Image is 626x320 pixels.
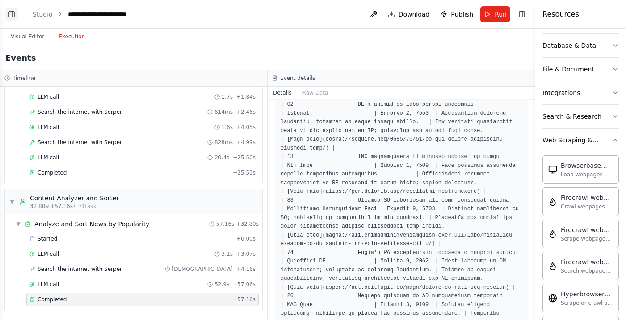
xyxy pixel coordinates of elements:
span: + 4.05s [236,124,256,131]
span: Publish [451,10,473,19]
span: LLM call [38,281,59,288]
div: Database & Data [542,41,596,50]
button: Execution [51,28,92,46]
span: + 4.99s [236,139,256,146]
div: Scrape or crawl a website using Hyperbrowser and return the contents in properly formatted markdo... [561,299,613,307]
div: Search & Research [542,112,601,121]
span: 1.6s [222,124,233,131]
span: Search the internet with Serper [38,108,122,116]
span: 52.9s [214,281,229,288]
button: Show left sidebar [5,8,18,21]
span: Analyze and Sort News by Popularity [34,220,150,229]
span: + 32.80s [236,220,259,228]
div: Integrations [542,88,580,97]
button: Database & Data [542,34,619,57]
span: 32.80s (+57.16s) [30,203,75,210]
span: 614ms [214,108,233,116]
span: 1.7s [222,93,233,100]
div: Web Scraping & Browsing [542,136,612,145]
button: Web Scraping & Browsing [542,129,619,152]
span: 3.1s [222,250,233,258]
a: Studio [33,11,53,18]
span: + 3.07s [236,250,256,258]
span: Completed [38,169,67,176]
button: Run [480,6,510,22]
span: + 0.00s [236,235,256,242]
div: Browserbase web load tool [561,161,613,170]
span: LLM call [38,93,59,100]
span: • 1 task [79,203,97,210]
div: Firecrawl web scrape tool [561,225,613,234]
div: Load webpages url in a headless browser using Browserbase and return the contents [561,171,613,178]
span: 57.16s [216,220,235,228]
img: Firecrawlscrapewebsitetool [548,229,557,238]
h3: Timeline [13,75,35,82]
span: Download [399,10,430,19]
button: File & Document [542,58,619,81]
img: Firecrawlcrawlwebsitetool [548,197,557,206]
button: Search & Research [542,105,619,128]
span: Started [38,235,57,242]
div: Content Analyzer and Sorter [30,194,119,203]
span: Search the internet with Serper [38,139,122,146]
span: LLM call [38,124,59,131]
nav: breadcrumb [33,10,147,19]
span: [DEMOGRAPHIC_DATA] [172,266,233,273]
div: Scrape webpages using Firecrawl and return the contents [561,235,613,242]
span: Completed [38,296,67,303]
div: Firecrawl web crawl tool [561,193,613,202]
span: Search the internet with Serper [38,266,122,273]
span: 828ms [214,139,233,146]
span: 20.4s [214,154,229,161]
button: Details [268,87,297,99]
img: Browserbaseloadtool [548,165,557,174]
button: Publish [437,6,477,22]
div: Firecrawl web search tool [561,258,613,266]
span: + 2.46s [236,108,256,116]
button: Raw Data [297,87,334,99]
button: Hide right sidebar [516,8,528,21]
button: Integrations [542,81,619,104]
div: Crawl webpages using Firecrawl and return the contents [561,203,613,210]
span: LLM call [38,250,59,258]
span: + 25.50s [233,154,256,161]
span: LLM call [38,154,59,161]
div: File & Document [542,65,594,74]
span: + 4.16s [236,266,256,273]
h4: Resources [542,9,579,20]
button: Visual Editor [4,28,51,46]
span: + 57.16s [233,296,256,303]
span: Run [495,10,507,19]
span: ▼ [9,198,15,205]
span: + 57.06s [233,281,256,288]
span: + 25.53s [233,169,256,176]
button: Download [384,6,433,22]
div: Hyperbrowser web load tool [561,290,613,299]
h3: Event details [280,75,315,82]
div: Search webpages using Firecrawl and return the results [561,267,613,274]
img: Firecrawlsearchtool [548,262,557,270]
img: Hyperbrowserloadtool [548,294,557,303]
span: + 1.84s [236,93,256,100]
h2: Events [5,52,36,64]
span: ▼ [16,220,21,228]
